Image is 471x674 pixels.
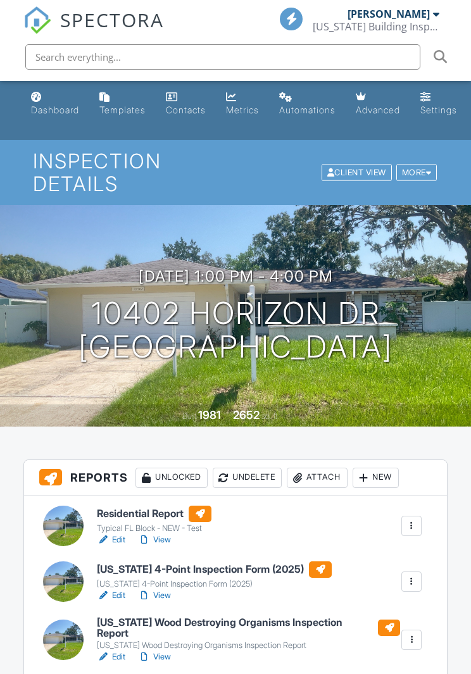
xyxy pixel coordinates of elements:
[348,8,430,20] div: [PERSON_NAME]
[97,617,400,651] a: [US_STATE] Wood Destroying Organisms Inspection Report [US_STATE] Wood Destroying Organisms Inspe...
[320,167,395,177] a: Client View
[396,164,437,181] div: More
[97,561,332,578] h6: [US_STATE] 4-Point Inspection Form (2025)
[97,523,211,534] div: Typical FL Block - NEW - Test
[97,534,125,546] a: Edit
[198,408,221,421] div: 1981
[356,104,400,115] div: Advanced
[313,20,439,33] div: Florida Building Inspection Group
[78,297,392,364] h1: 10402 Horizon Dr [GEOGRAPHIC_DATA]
[322,164,392,181] div: Client View
[60,6,164,33] span: SPECTORA
[415,86,462,122] a: Settings
[97,589,125,602] a: Edit
[24,460,447,496] h3: Reports
[97,651,125,663] a: Edit
[420,104,457,115] div: Settings
[97,561,332,589] a: [US_STATE] 4-Point Inspection Form (2025) [US_STATE] 4-Point Inspection Form (2025)
[138,534,171,546] a: View
[351,86,405,122] a: Advanced
[226,104,259,115] div: Metrics
[161,86,211,122] a: Contacts
[213,468,282,488] div: Undelete
[233,408,260,421] div: 2652
[166,104,206,115] div: Contacts
[33,150,439,194] h1: Inspection Details
[99,104,146,115] div: Templates
[138,589,171,602] a: View
[97,640,400,651] div: [US_STATE] Wood Destroying Organisms Inspection Report
[279,104,336,115] div: Automations
[94,86,151,122] a: Templates
[261,411,279,421] span: sq. ft.
[97,506,211,522] h6: Residential Report
[182,411,196,421] span: Built
[26,86,84,122] a: Dashboard
[139,268,333,285] h3: [DATE] 1:00 pm - 4:00 pm
[23,17,164,44] a: SPECTORA
[97,579,332,589] div: [US_STATE] 4-Point Inspection Form (2025)
[31,104,79,115] div: Dashboard
[97,617,400,639] h6: [US_STATE] Wood Destroying Organisms Inspection Report
[135,468,208,488] div: Unlocked
[138,651,171,663] a: View
[274,86,341,122] a: Automations (Basic)
[353,468,399,488] div: New
[23,6,51,34] img: The Best Home Inspection Software - Spectora
[221,86,264,122] a: Metrics
[287,468,348,488] div: Attach
[25,44,420,70] input: Search everything...
[97,506,211,534] a: Residential Report Typical FL Block - NEW - Test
